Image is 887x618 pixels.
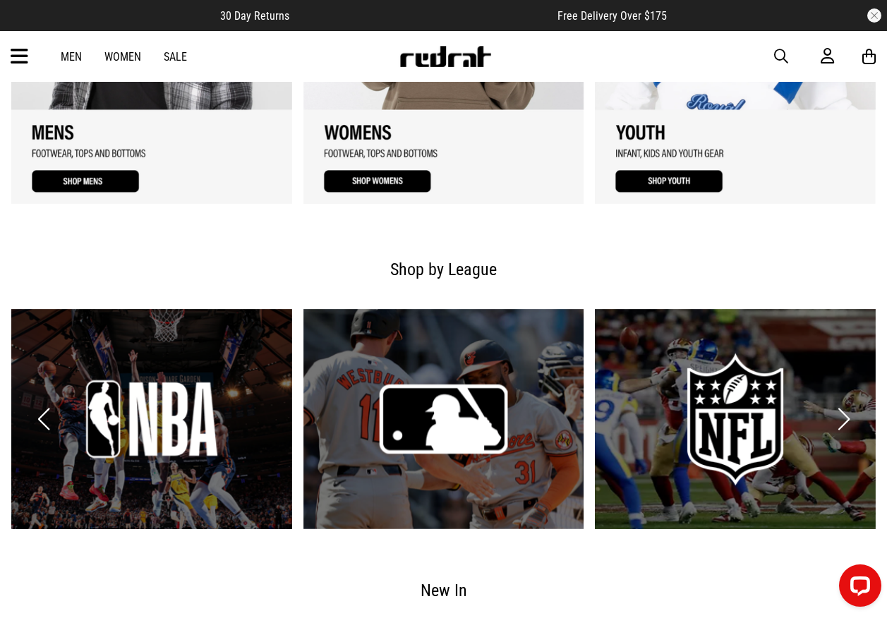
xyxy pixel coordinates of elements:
a: Men [61,50,82,63]
span: Free Delivery Over $175 [557,9,667,23]
a: Sale [164,50,187,63]
img: Redrat logo [399,46,492,67]
span: 30 Day Returns [220,9,289,23]
h2: New In [23,576,864,605]
div: 1 / 6 [11,309,292,529]
iframe: Customer reviews powered by Trustpilot [318,8,529,23]
button: Previous slide [34,404,53,435]
a: Women [104,50,141,63]
h2: Shop by League [23,255,864,284]
div: 3 / 6 [595,309,876,529]
div: 2 / 6 [303,309,584,529]
iframe: LiveChat chat widget [828,559,887,618]
button: Next slide [834,404,853,435]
